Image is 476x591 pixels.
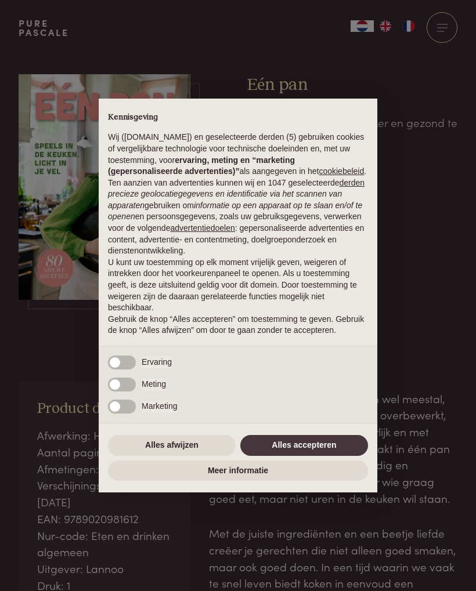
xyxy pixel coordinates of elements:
a: cookiebeleid [319,166,364,176]
p: Ten aanzien van advertenties kunnen wij en 1047 geselecteerde gebruiken om en persoonsgegevens, z... [108,177,368,257]
span: Marketing [142,401,177,412]
p: Wij ([DOMAIN_NAME]) en geselecteerde derden (5) gebruiken cookies of vergelijkbare technologie vo... [108,132,368,177]
strong: ervaring, meting en “marketing (gepersonaliseerde advertenties)” [108,155,295,176]
p: U kunt uw toestemming op elk moment vrijelijk geven, weigeren of intrekken door het voorkeurenpan... [108,257,368,314]
em: precieze geolocatiegegevens en identificatie via het scannen van apparaten [108,189,342,210]
p: Gebruik de knop “Alles accepteren” om toestemming te geven. Gebruik de knop “Alles afwijzen” om d... [108,314,368,336]
button: advertentiedoelen [170,223,235,234]
em: informatie op een apparaat op te slaan en/of te openen [108,201,362,222]
button: derden [340,177,365,189]
span: Meting [142,379,166,390]
button: Alles afwijzen [108,435,236,456]
button: Meer informatie [108,461,368,481]
button: Alles accepteren [240,435,368,456]
span: Ervaring [142,357,172,368]
h2: Kennisgeving [108,113,368,123]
